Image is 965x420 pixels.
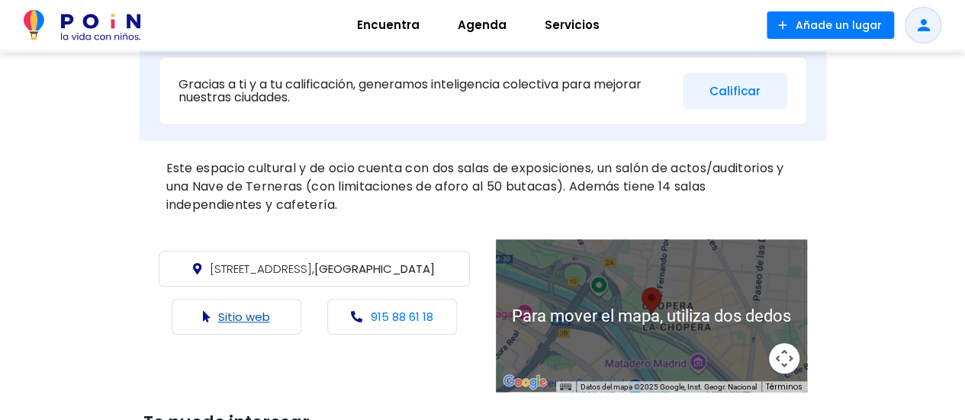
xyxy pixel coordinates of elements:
span: Servicios [538,13,606,37]
button: Controles de visualización del mapa [769,343,799,374]
img: POiN [24,10,140,40]
a: Sitio web [218,309,270,325]
a: Servicios [526,7,619,43]
a: Abre esta zona en Google Maps (se abre en una nueva ventana) [500,372,550,392]
span: [GEOGRAPHIC_DATA] [210,261,435,277]
a: Términos (se abre en una nueva pestaña) [766,381,803,393]
span: Datos del mapa ©2025 Google, Inst. Geogr. Nacional [581,383,757,391]
div: Este espacio cultural y de ocio cuenta con dos salas de exposiciones, un salón de actos/auditorio... [159,155,807,218]
span: Agenda [451,13,513,37]
button: Añade un lugar [767,11,894,39]
button: Combinaciones de teclas [560,382,571,393]
span: Encuentra [350,13,426,37]
a: Encuentra [338,7,439,43]
span: [STREET_ADDRESS], [210,261,314,277]
a: Agenda [439,7,526,43]
a: 915 88 61 18 [371,309,433,325]
button: Calificar [683,72,787,110]
p: Gracias a ti y a tu calificación, generamos inteligencia colectiva para mejorar nuestras ciudades. [179,78,671,104]
img: Google [500,372,550,392]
